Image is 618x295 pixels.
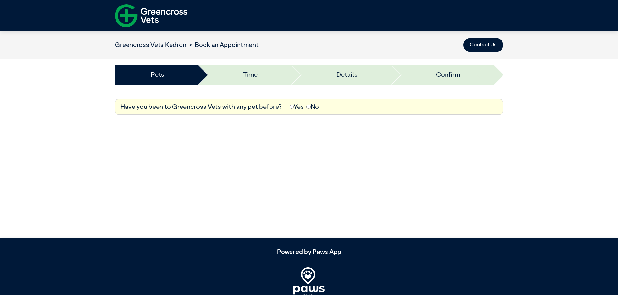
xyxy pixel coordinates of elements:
[151,70,164,80] a: Pets
[306,102,319,112] label: No
[115,40,259,50] nav: breadcrumb
[120,102,282,112] label: Have you been to Greencross Vets with any pet before?
[115,248,503,256] h5: Powered by Paws App
[115,2,187,30] img: f-logo
[290,105,294,109] input: Yes
[290,102,304,112] label: Yes
[306,105,311,109] input: No
[463,38,503,52] button: Contact Us
[115,42,186,48] a: Greencross Vets Kedron
[186,40,259,50] li: Book an Appointment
